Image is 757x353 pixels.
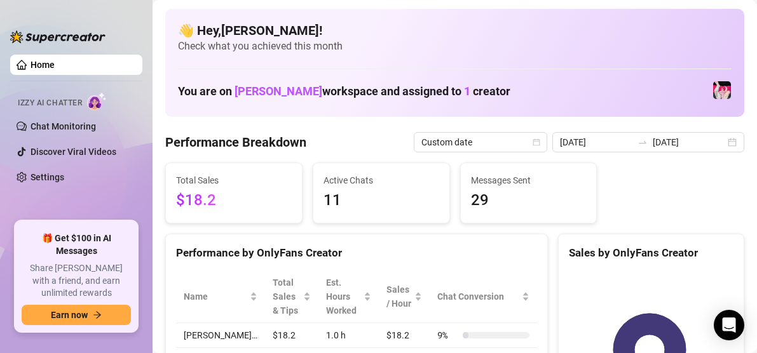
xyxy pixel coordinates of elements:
[31,147,116,157] a: Discover Viral Videos
[421,133,540,152] span: Custom date
[178,39,732,53] span: Check what you achieved this month
[324,189,439,213] span: 11
[176,173,292,187] span: Total Sales
[10,30,106,43] img: logo-BBDzfeDw.svg
[176,270,265,323] th: Name
[265,270,318,323] th: Total Sales & Tips
[386,283,412,310] span: Sales / Hour
[235,84,322,98] span: [PERSON_NAME]
[176,244,537,262] div: Performance by OnlyFans Creator
[714,310,744,340] div: Open Intercom Messenger
[184,290,247,303] span: Name
[165,133,306,151] h4: Performance Breakdown
[31,172,64,182] a: Settings
[326,276,361,317] div: Est. Hours Worked
[22,262,131,300] span: Share [PERSON_NAME] with a friend, and earn unlimited rewards
[638,137,648,147] span: to
[178,22,732,39] h4: 👋 Hey, [PERSON_NAME] !
[638,137,648,147] span: swap-right
[318,323,379,348] td: 1.0 h
[653,135,725,149] input: End date
[533,138,540,146] span: calendar
[471,173,587,187] span: Messages Sent
[176,323,265,348] td: [PERSON_NAME]…
[176,189,292,213] span: $18.2
[31,60,55,70] a: Home
[471,189,587,213] span: 29
[51,310,88,320] span: Earn now
[22,232,131,257] span: 🎁 Get $100 in AI Messages
[437,328,458,342] span: 9 %
[18,97,82,109] span: Izzy AI Chatter
[22,305,131,325] button: Earn nowarrow-right
[93,310,102,319] span: arrow-right
[324,173,439,187] span: Active Chats
[713,81,731,99] img: emopink69
[430,270,537,323] th: Chat Conversion
[379,270,430,323] th: Sales / Hour
[464,84,470,98] span: 1
[379,323,430,348] td: $18.2
[31,121,96,131] a: Chat Monitoring
[87,92,107,110] img: AI Chatter
[265,323,318,348] td: $18.2
[560,135,632,149] input: Start date
[437,290,519,303] span: Chat Conversion
[178,84,510,98] h1: You are on workspace and assigned to creator
[273,276,301,317] span: Total Sales & Tips
[569,244,733,262] div: Sales by OnlyFans Creator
